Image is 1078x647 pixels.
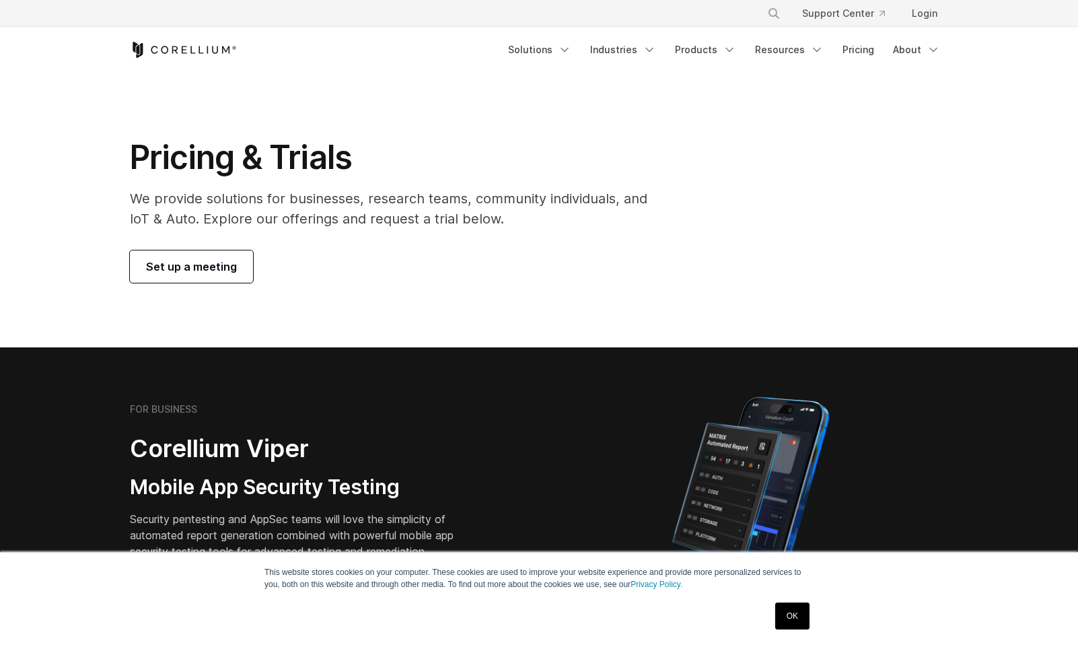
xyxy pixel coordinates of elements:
a: OK [775,603,810,629]
p: We provide solutions for businesses, research teams, community individuals, and IoT & Auto. Explo... [130,189,666,229]
a: Pricing [834,38,882,62]
button: Search [762,1,786,26]
a: Support Center [791,1,896,26]
span: Set up a meeting [146,259,237,275]
div: Navigation Menu [751,1,948,26]
p: This website stores cookies on your computer. These cookies are used to improve your website expe... [264,566,814,590]
a: Resources [747,38,832,62]
a: Login [901,1,948,26]
p: Security pentesting and AppSec teams will love the simplicity of automated report generation comb... [130,511,474,559]
a: About [885,38,948,62]
h6: FOR BUSINESS [130,403,197,415]
a: Solutions [500,38,579,62]
h1: Pricing & Trials [130,137,666,178]
a: Set up a meeting [130,250,253,283]
a: Products [667,38,744,62]
img: Corellium MATRIX automated report on iPhone showing app vulnerability test results across securit... [649,390,852,626]
div: Navigation Menu [500,38,948,62]
a: Corellium Home [130,42,237,58]
h2: Corellium Viper [130,434,474,464]
a: Privacy Policy. [631,580,682,589]
a: Industries [582,38,664,62]
h3: Mobile App Security Testing [130,475,474,500]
